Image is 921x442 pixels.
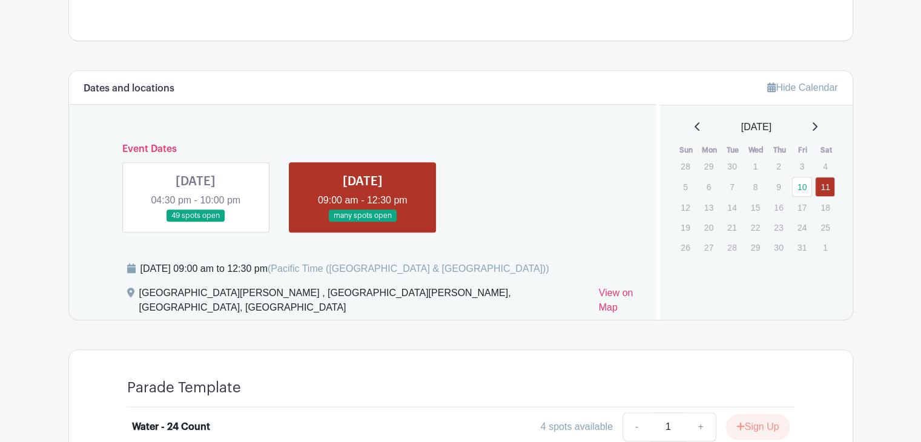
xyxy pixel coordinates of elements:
a: + [685,412,716,441]
a: 10 [792,177,812,197]
p: 18 [815,198,835,217]
p: 28 [675,157,695,176]
button: Sign Up [726,414,790,440]
p: 27 [699,238,719,257]
div: 4 spots available [541,420,613,434]
p: 16 [768,198,788,217]
th: Wed [745,144,768,156]
p: 19 [675,218,695,237]
a: 11 [815,177,835,197]
p: 17 [792,198,812,217]
th: Sat [814,144,838,156]
p: 12 [675,198,695,217]
p: 26 [675,238,695,257]
p: 24 [792,218,812,237]
p: 25 [815,218,835,237]
th: Thu [768,144,791,156]
a: Hide Calendar [767,82,837,93]
a: View on Map [599,286,642,320]
p: 15 [745,198,765,217]
p: 2 [768,157,788,176]
p: 20 [699,218,719,237]
div: [GEOGRAPHIC_DATA][PERSON_NAME] , [GEOGRAPHIC_DATA][PERSON_NAME], [GEOGRAPHIC_DATA], [GEOGRAPHIC_D... [139,286,589,320]
th: Fri [791,144,815,156]
p: 21 [722,218,742,237]
p: 13 [699,198,719,217]
h6: Dates and locations [84,83,174,94]
th: Tue [721,144,745,156]
p: 8 [745,177,765,196]
p: 14 [722,198,742,217]
p: 5 [675,177,695,196]
p: 28 [722,238,742,257]
p: 29 [745,238,765,257]
p: 30 [722,157,742,176]
p: 31 [792,238,812,257]
p: 7 [722,177,742,196]
span: [DATE] [741,120,771,134]
h6: Event Dates [113,143,613,155]
p: 6 [699,177,719,196]
a: - [622,412,650,441]
div: [DATE] 09:00 am to 12:30 pm [140,262,549,276]
p: 1 [745,157,765,176]
p: 29 [699,157,719,176]
p: 30 [768,238,788,257]
th: Mon [698,144,722,156]
p: 4 [815,157,835,176]
p: 1 [815,238,835,257]
div: Water - 24 Count [132,420,210,434]
p: 23 [768,218,788,237]
p: 22 [745,218,765,237]
span: (Pacific Time ([GEOGRAPHIC_DATA] & [GEOGRAPHIC_DATA])) [268,263,549,274]
th: Sun [675,144,698,156]
p: 3 [792,157,812,176]
p: 9 [768,177,788,196]
h4: Parade Template [127,379,241,397]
